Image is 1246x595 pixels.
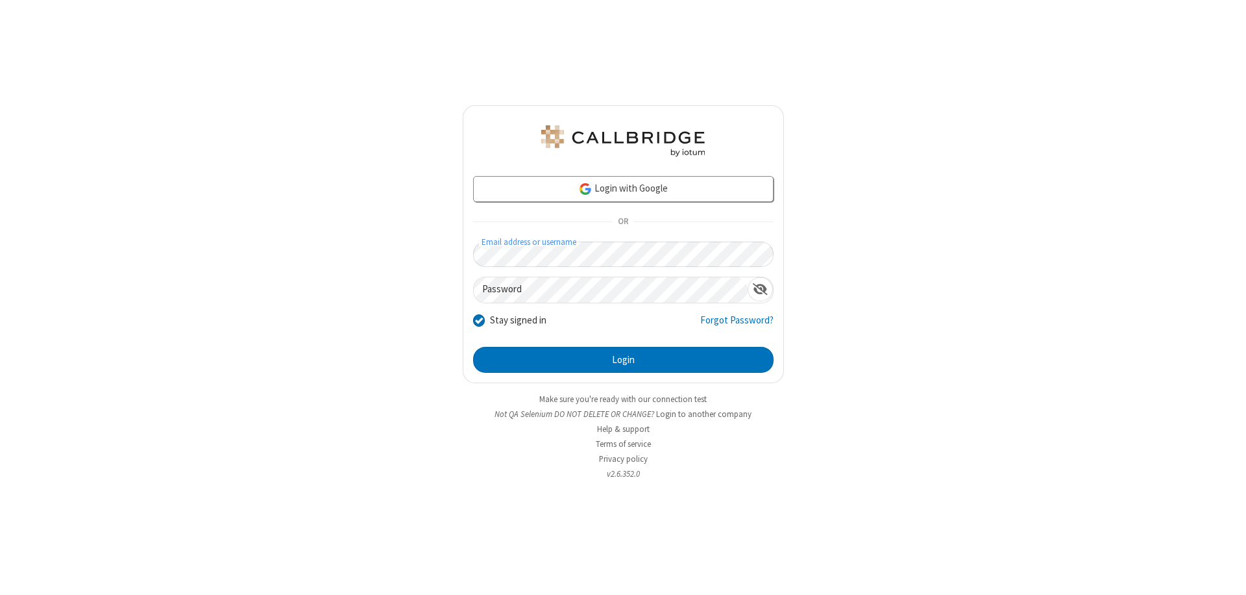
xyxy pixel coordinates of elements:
a: Forgot Password? [700,313,774,338]
a: Make sure you're ready with our connection test [539,394,707,405]
img: QA Selenium DO NOT DELETE OR CHANGE [539,125,707,157]
a: Help & support [597,424,650,435]
div: Show password [748,277,773,301]
li: v2.6.352.0 [463,468,784,480]
a: Terms of service [596,438,651,449]
img: google-icon.png [578,182,592,196]
button: Login to another company [656,408,751,420]
label: Stay signed in [490,313,546,328]
span: OR [613,213,633,231]
a: Login with Google [473,176,774,202]
button: Login [473,347,774,373]
a: Privacy policy [599,453,648,464]
input: Email address or username [473,242,774,267]
li: Not QA Selenium DO NOT DELETE OR CHANGE? [463,408,784,420]
input: Password [474,277,748,303]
